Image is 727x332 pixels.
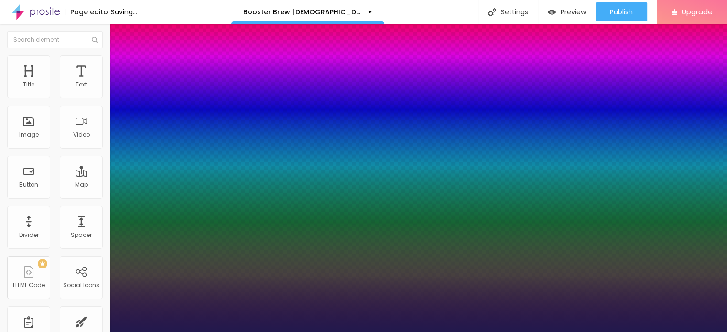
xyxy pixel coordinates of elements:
span: Upgrade [682,8,713,16]
input: Search element [7,31,103,48]
div: Spacer [71,232,92,238]
div: Page editor [65,9,111,15]
div: Map [75,182,88,188]
div: Button [19,182,38,188]
img: Icone [92,37,98,43]
div: Social Icons [63,282,99,289]
div: Divider [19,232,39,238]
div: HTML Code [13,282,45,289]
div: Title [23,81,34,88]
img: view-1.svg [548,8,556,16]
span: Publish [610,8,633,16]
button: Publish [596,2,647,21]
span: Preview [561,8,586,16]
div: Text [76,81,87,88]
p: Booster Brew [DEMOGRAPHIC_DATA][MEDICAL_DATA] (Official™) - Is It Worth the Hype? [243,9,360,15]
img: Icone [488,8,496,16]
div: Video [73,131,90,138]
div: Saving... [111,9,137,15]
button: Preview [538,2,596,21]
div: Image [19,131,39,138]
